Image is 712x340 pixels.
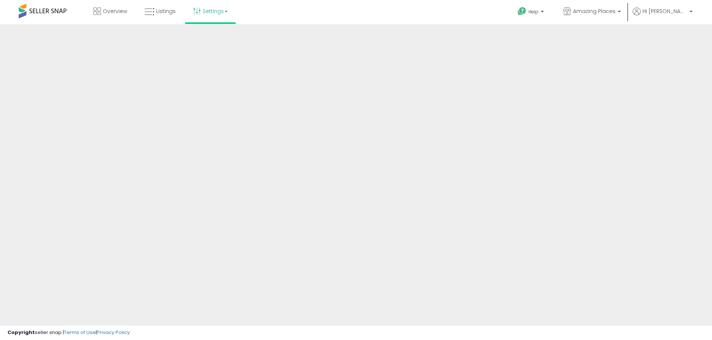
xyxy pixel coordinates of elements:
[528,9,539,15] span: Help
[633,7,693,24] a: Hi [PERSON_NAME]
[156,7,176,15] span: Listings
[7,329,35,336] strong: Copyright
[517,7,527,16] i: Get Help
[64,329,96,336] a: Terms of Use
[573,7,616,15] span: Amazing Places
[97,329,130,336] a: Privacy Policy
[512,1,551,24] a: Help
[642,7,687,15] span: Hi [PERSON_NAME]
[7,329,130,336] div: seller snap | |
[103,7,127,15] span: Overview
